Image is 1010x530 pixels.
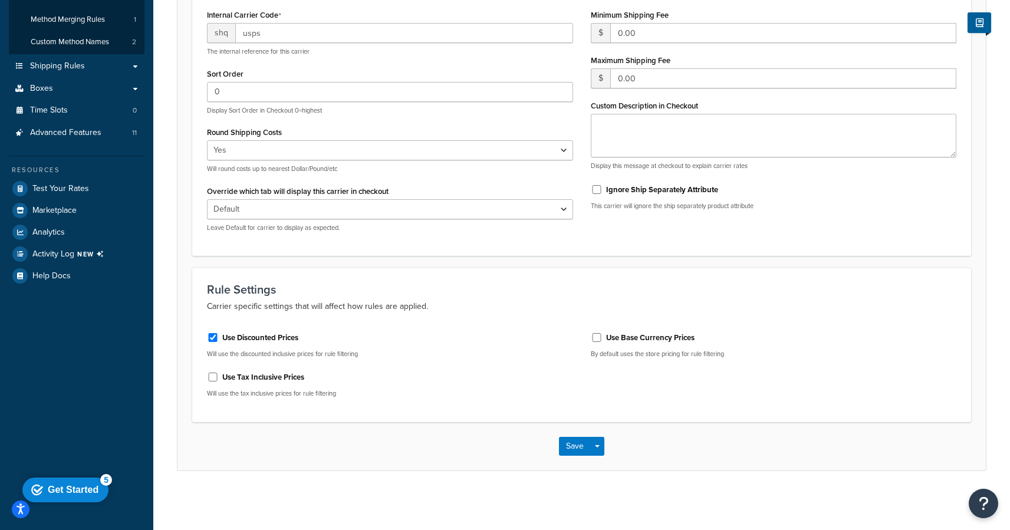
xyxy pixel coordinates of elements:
span: 11 [132,128,137,138]
span: Test Your Rates [32,184,89,194]
li: [object Object] [9,243,144,265]
a: Advanced Features11 [9,122,144,144]
div: Get Started 5 items remaining, 0% complete [5,6,91,31]
h3: Rule Settings [207,283,956,296]
span: Advanced Features [30,128,101,138]
span: Shipping Rules [30,61,85,71]
a: Time Slots0 [9,100,144,121]
label: Override which tab will display this carrier in checkout [207,187,389,196]
label: Use Tax Inclusive Prices [222,372,304,383]
p: Will use the tax inclusive prices for rule filtering [207,389,573,398]
label: Maximum Shipping Fee [591,56,670,65]
li: Custom Method Names [9,31,144,53]
p: Display this message at checkout to explain carrier rates [591,162,957,170]
button: Open Resource Center [969,489,998,518]
p: Leave Default for carrier to display as expected. [207,223,573,232]
p: The internal reference for this carrier [207,47,573,56]
span: 1 [134,15,136,25]
span: Activity Log [32,246,108,262]
span: Analytics [32,228,65,238]
label: Use Discounted Prices [222,333,298,343]
a: Activity LogNEW [9,243,144,265]
a: Shipping Rules [9,55,144,77]
button: Show Help Docs [968,12,991,33]
button: Save [559,437,591,456]
label: Use Base Currency Prices [606,333,695,343]
a: Help Docs [9,265,144,287]
div: Resources [9,165,144,175]
a: Analytics [9,222,144,243]
a: Test Your Rates [9,178,144,199]
span: Marketplace [32,206,77,216]
p: Will round costs up to nearest Dollar/Pound/etc [207,164,573,173]
span: $ [591,23,610,43]
p: This carrier will ignore the ship separately product attribute [591,202,957,210]
li: Time Slots [9,100,144,121]
p: By default uses the store pricing for rule filtering [591,350,957,358]
span: Time Slots [30,106,68,116]
label: Ignore Ship Separately Attribute [606,185,718,195]
label: Round Shipping Costs [207,128,282,137]
a: Custom Method Names2 [9,31,144,53]
span: 0 [133,106,137,116]
span: Custom Method Names [31,37,109,47]
label: Internal Carrier Code [207,11,281,20]
span: 2 [132,37,136,47]
a: Boxes [9,78,144,100]
div: 5 [83,2,94,14]
p: Will use the discounted inclusive prices for rule filtering [207,350,573,358]
span: $ [591,68,610,88]
a: Method Merging Rules1 [9,9,144,31]
span: shq [207,23,235,43]
li: Advanced Features [9,122,144,144]
span: Boxes [30,84,53,94]
span: Help Docs [32,271,71,281]
span: Method Merging Rules [31,15,105,25]
label: Sort Order [207,70,244,78]
li: Method Merging Rules [9,9,144,31]
a: Marketplace [9,200,144,221]
span: NEW [77,249,108,259]
p: Display Sort Order in Checkout 0=highest [207,106,573,115]
label: Custom Description in Checkout [591,101,698,110]
p: Carrier specific settings that will affect how rules are applied. [207,299,956,314]
div: Get Started [30,13,81,24]
label: Minimum Shipping Fee [591,11,669,19]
